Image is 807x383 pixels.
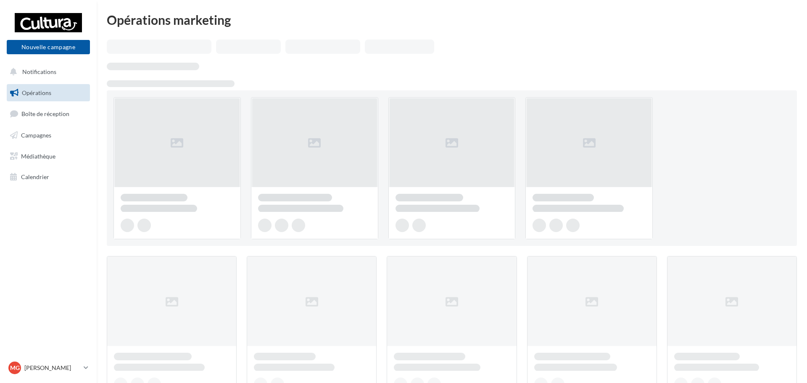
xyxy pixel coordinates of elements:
a: Opérations [5,84,92,102]
button: Notifications [5,63,88,81]
a: Médiathèque [5,148,92,165]
a: MG [PERSON_NAME] [7,360,90,376]
a: Calendrier [5,168,92,186]
span: Opérations [22,89,51,96]
a: Boîte de réception [5,105,92,123]
span: Boîte de réception [21,110,69,117]
span: Calendrier [21,173,49,180]
div: Opérations marketing [107,13,797,26]
span: Notifications [22,68,56,75]
span: Médiathèque [21,152,55,159]
span: MG [10,364,20,372]
p: [PERSON_NAME] [24,364,80,372]
span: Campagnes [21,132,51,139]
button: Nouvelle campagne [7,40,90,54]
a: Campagnes [5,127,92,144]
